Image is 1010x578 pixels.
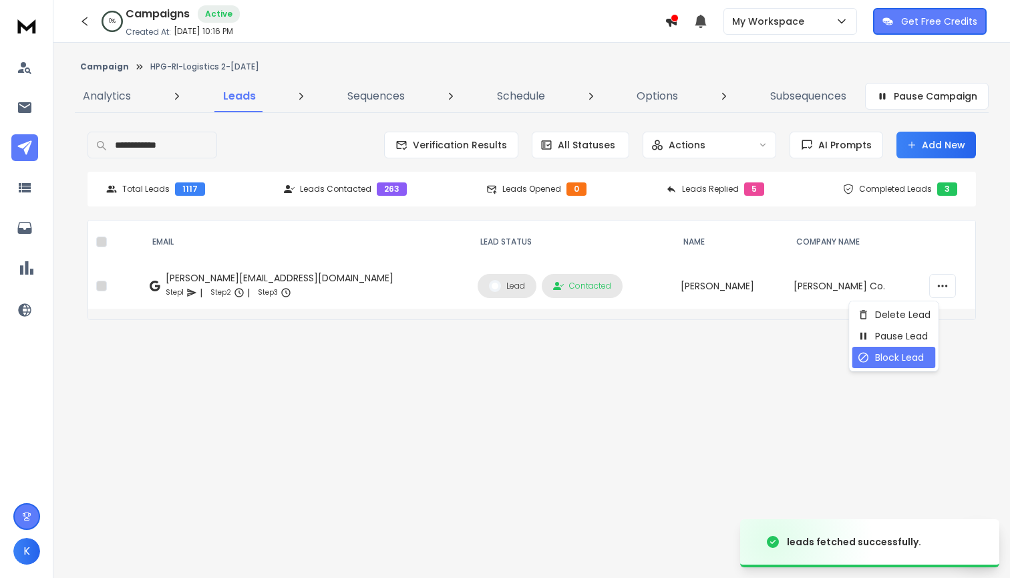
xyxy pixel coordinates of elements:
[223,88,256,104] p: Leads
[109,17,116,25] p: 0 %
[489,280,525,292] div: Lead
[813,138,872,152] span: AI Prompts
[166,271,393,285] div: [PERSON_NAME][EMAIL_ADDRESS][DOMAIN_NAME]
[682,184,739,194] p: Leads Replied
[787,535,921,549] div: leads fetched successfully.
[470,221,673,263] th: LEAD STATUS
[553,281,611,291] div: Contacted
[896,132,976,158] button: Add New
[300,184,371,194] p: Leads Contacted
[200,286,202,299] p: |
[497,88,545,104] p: Schedule
[673,221,786,263] th: NAME
[13,13,40,38] img: logo
[142,221,470,263] th: EMAIL
[407,138,507,152] span: Verification Results
[174,26,233,37] p: [DATE] 10:16 PM
[489,80,553,112] a: Schedule
[75,80,139,112] a: Analytics
[566,182,586,196] div: 0
[83,88,131,104] p: Analytics
[873,8,987,35] button: Get Free Credits
[786,263,921,309] td: [PERSON_NAME] Co.
[558,138,615,152] p: All Statuses
[859,184,932,194] p: Completed Leads
[786,221,921,263] th: Company Name
[126,27,171,37] p: Created At:
[732,15,810,28] p: My Workspace
[13,538,40,565] button: K
[339,80,413,112] a: Sequences
[744,182,764,196] div: 5
[150,61,259,72] p: HPG-RI-Logistics 2-[DATE]
[126,6,190,22] h1: Campaigns
[875,351,924,364] p: Block Lead
[210,286,231,299] p: Step 2
[669,138,705,152] p: Actions
[258,286,278,299] p: Step 3
[865,83,989,110] button: Pause Campaign
[215,80,264,112] a: Leads
[80,61,129,72] button: Campaign
[629,80,686,112] a: Options
[901,15,977,28] p: Get Free Credits
[637,88,678,104] p: Options
[673,263,786,309] td: [PERSON_NAME]
[198,5,240,23] div: Active
[875,308,931,321] p: Delete Lead
[166,286,184,299] p: Step 1
[762,80,854,112] a: Subsequences
[175,182,205,196] div: 1117
[937,182,957,196] div: 3
[770,88,846,104] p: Subsequences
[377,182,407,196] div: 263
[875,329,928,343] p: Pause Lead
[790,132,883,158] button: AI Prompts
[502,184,561,194] p: Leads Opened
[122,184,170,194] p: Total Leads
[347,88,405,104] p: Sequences
[247,286,250,299] p: |
[384,132,518,158] button: Verification Results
